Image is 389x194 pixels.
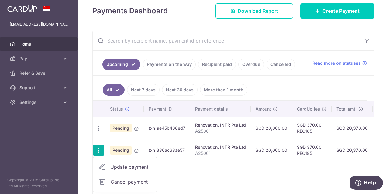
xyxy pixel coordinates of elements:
h4: Payments Dashboard [92,5,168,16]
span: Pending [110,146,132,155]
td: SGD 20,000.00 [251,139,292,161]
a: More than 1 month [200,84,247,96]
span: Total amt. [336,106,356,112]
td: SGD 370.00 REC185 [292,117,332,139]
th: Payment ID [144,101,190,117]
td: SGD 20,370.00 [332,139,373,161]
span: Home [19,41,60,47]
td: SGD 20,000.00 [251,117,292,139]
div: Renovation. INTR Pte Ltd [195,144,246,150]
a: Overdue [238,59,264,70]
iframe: Opens a widget where you can find more information [350,176,383,191]
p: A25001 [195,128,246,134]
span: Read more on statuses [312,60,361,66]
td: SGD 370.00 REC185 [292,139,332,161]
span: CardUp fee [297,106,320,112]
span: Settings [19,99,60,105]
span: Refer & Save [19,70,60,76]
td: SGD 20,370.00 [332,117,373,139]
a: All [103,84,125,96]
span: Status [110,106,123,112]
td: txn_386ac68ae57 [144,139,190,161]
a: Next 30 days [162,84,198,96]
span: Amount [256,106,271,112]
a: Upcoming [102,59,140,70]
a: Read more on statuses [312,60,367,66]
a: Download Report [215,3,293,19]
img: CardUp [7,5,37,12]
span: Download Report [238,7,278,15]
a: Next 7 days [127,84,160,96]
span: Pending [110,124,132,132]
span: Create Payment [322,7,360,15]
div: Renovation. INTR Pte Ltd [195,122,246,128]
a: Recipient paid [198,59,236,70]
td: txn_ae45b438ed7 [144,117,190,139]
a: Create Payment [300,3,374,19]
a: Cancelled [267,59,295,70]
a: Payments on the way [143,59,196,70]
span: Support [19,85,60,91]
p: [EMAIL_ADDRESS][DOMAIN_NAME] [10,21,68,27]
span: Pay [19,56,60,62]
input: Search by recipient name, payment id or reference [93,31,360,50]
p: A25001 [195,150,246,156]
th: Payment details [190,101,251,117]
